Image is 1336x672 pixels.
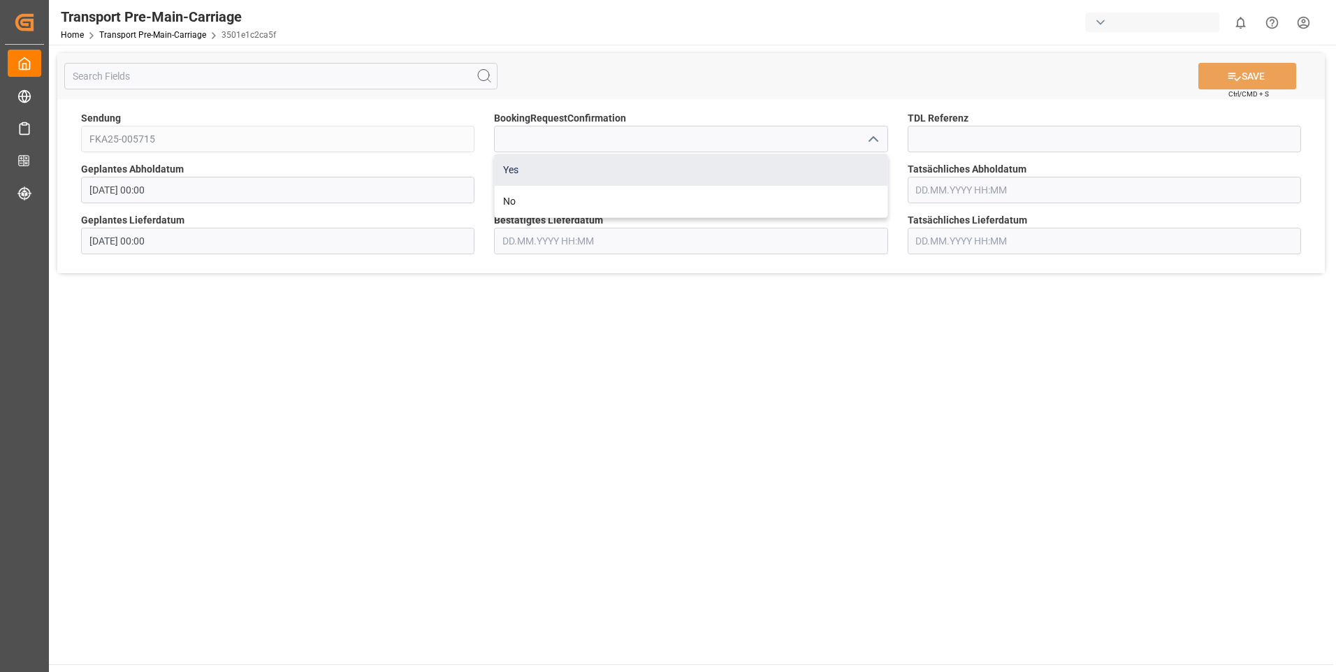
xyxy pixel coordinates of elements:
[81,162,184,177] span: Geplantes Abholdatum
[494,111,626,126] span: BookingRequestConfirmation
[908,162,1026,177] span: Tatsächliches Abholdatum
[1225,7,1256,38] button: show 0 new notifications
[495,154,887,186] div: Yes
[1198,63,1296,89] button: SAVE
[908,228,1301,254] input: DD.MM.YYYY HH:MM
[1256,7,1288,38] button: Help Center
[61,6,276,27] div: Transport Pre-Main-Carriage
[81,177,474,203] input: DD.MM.YYYY HH:MM
[494,228,887,254] input: DD.MM.YYYY HH:MM
[64,63,498,89] input: Search Fields
[81,111,121,126] span: Sendung
[99,30,206,40] a: Transport Pre-Main-Carriage
[862,129,883,150] button: close menu
[495,186,887,217] div: No
[61,30,84,40] a: Home
[494,213,603,228] span: Bestätigtes Lieferdatum
[81,213,184,228] span: Geplantes Lieferdatum
[1228,89,1269,99] span: Ctrl/CMD + S
[81,228,474,254] input: DD.MM.YYYY HH:MM
[908,177,1301,203] input: DD.MM.YYYY HH:MM
[908,111,968,126] span: TDL Referenz
[908,213,1027,228] span: Tatsächliches Lieferdatum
